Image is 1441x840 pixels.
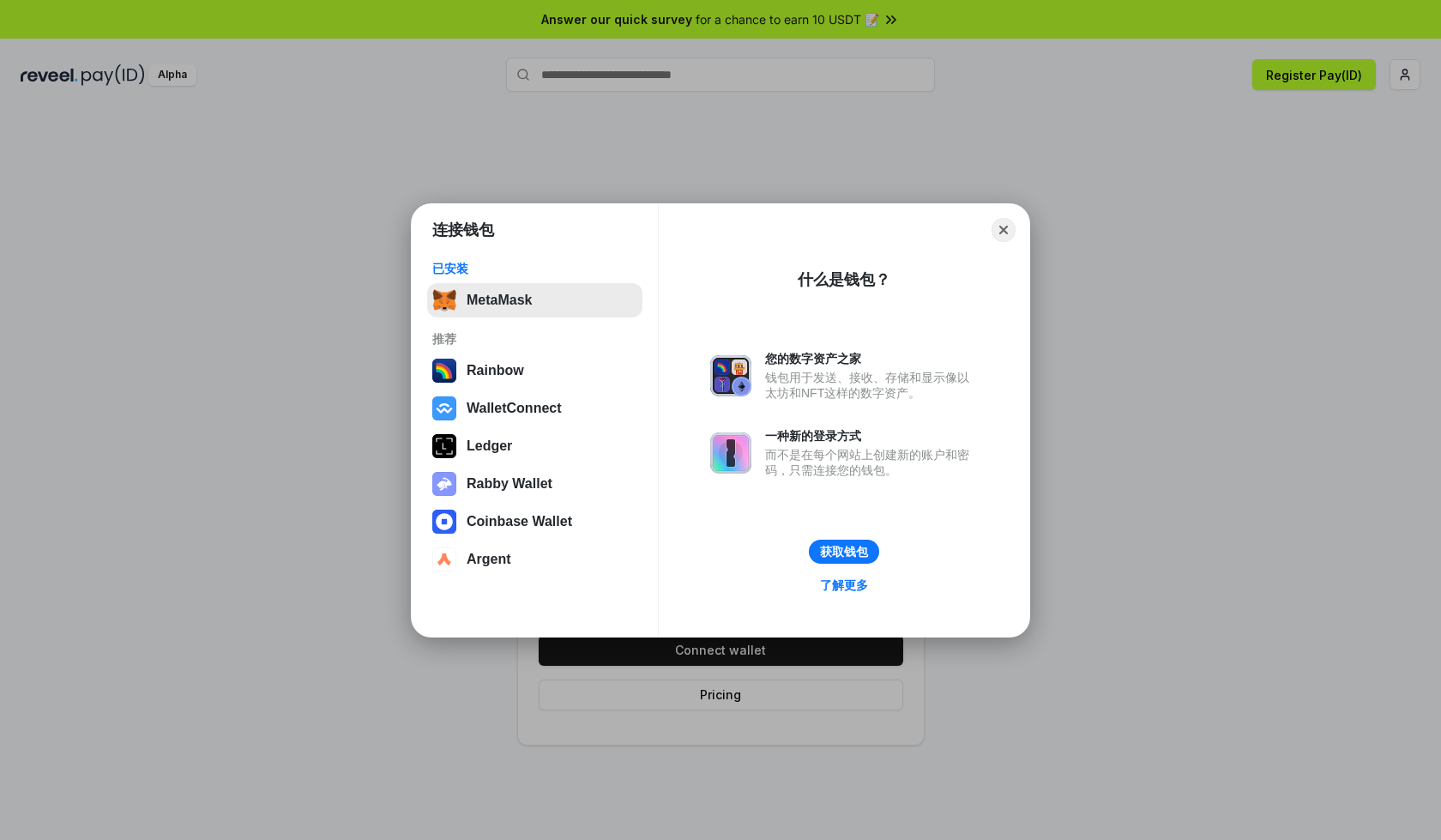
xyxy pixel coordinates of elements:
[810,574,878,596] a: 了解更多
[432,510,456,534] img: svg+xml,%3Csvg%20width%3D%2228%22%20height%3D%2228%22%20viewBox%3D%220%200%2028%2028%22%20fill%3D...
[467,293,532,308] div: MetaMask
[820,577,868,593] div: 了解更多
[467,552,511,567] div: Argent
[427,429,642,463] button: Ledger
[432,331,637,347] div: 推荐
[798,269,890,290] div: 什么是钱包？
[765,351,978,366] div: 您的数字资产之家
[765,447,978,478] div: 而不是在每个网站上创建新的账户和密码，只需连接您的钱包。
[765,428,978,444] div: 一种新的登录方式
[432,547,456,571] img: svg+xml,%3Csvg%20width%3D%2228%22%20height%3D%2228%22%20viewBox%3D%220%200%2028%2028%22%20fill%3D...
[432,472,456,496] img: svg+xml,%3Csvg%20xmlns%3D%22http%3A%2F%2Fwww.w3.org%2F2000%2Fsvg%22%20fill%3D%22none%22%20viewBox...
[765,370,978,401] div: 钱包用于发送、接收、存储和显示像以太坊和NFT这样的数字资产。
[992,218,1016,242] button: Close
[710,432,751,474] img: svg+xml,%3Csvg%20xmlns%3D%22http%3A%2F%2Fwww.w3.org%2F2000%2Fsvg%22%20fill%3D%22none%22%20viewBox...
[432,220,494,240] h1: 连接钱包
[432,261,637,276] div: 已安装
[820,544,868,559] div: 获取钱包
[427,467,642,501] button: Rabby Wallet
[427,391,642,426] button: WalletConnect
[432,396,456,420] img: svg+xml,%3Csvg%20width%3D%2228%22%20height%3D%2228%22%20viewBox%3D%220%200%2028%2028%22%20fill%3D...
[427,354,642,388] button: Rainbow
[427,542,642,577] button: Argent
[710,355,751,396] img: svg+xml,%3Csvg%20xmlns%3D%22http%3A%2F%2Fwww.w3.org%2F2000%2Fsvg%22%20fill%3D%22none%22%20viewBox...
[467,401,562,416] div: WalletConnect
[467,514,572,529] div: Coinbase Wallet
[432,434,456,458] img: svg+xml,%3Csvg%20xmlns%3D%22http%3A%2F%2Fwww.w3.org%2F2000%2Fsvg%22%20width%3D%2228%22%20height%3...
[432,359,456,383] img: svg+xml,%3Csvg%20width%3D%22120%22%20height%3D%22120%22%20viewBox%3D%220%200%20120%20120%22%20fil...
[432,288,456,312] img: svg+xml,%3Csvg%20fill%3D%22none%22%20height%3D%2233%22%20viewBox%3D%220%200%2035%2033%22%20width%...
[467,363,524,378] div: Rainbow
[809,540,879,564] button: 获取钱包
[427,283,642,317] button: MetaMask
[467,476,552,492] div: Rabby Wallet
[467,438,512,454] div: Ledger
[427,505,642,539] button: Coinbase Wallet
